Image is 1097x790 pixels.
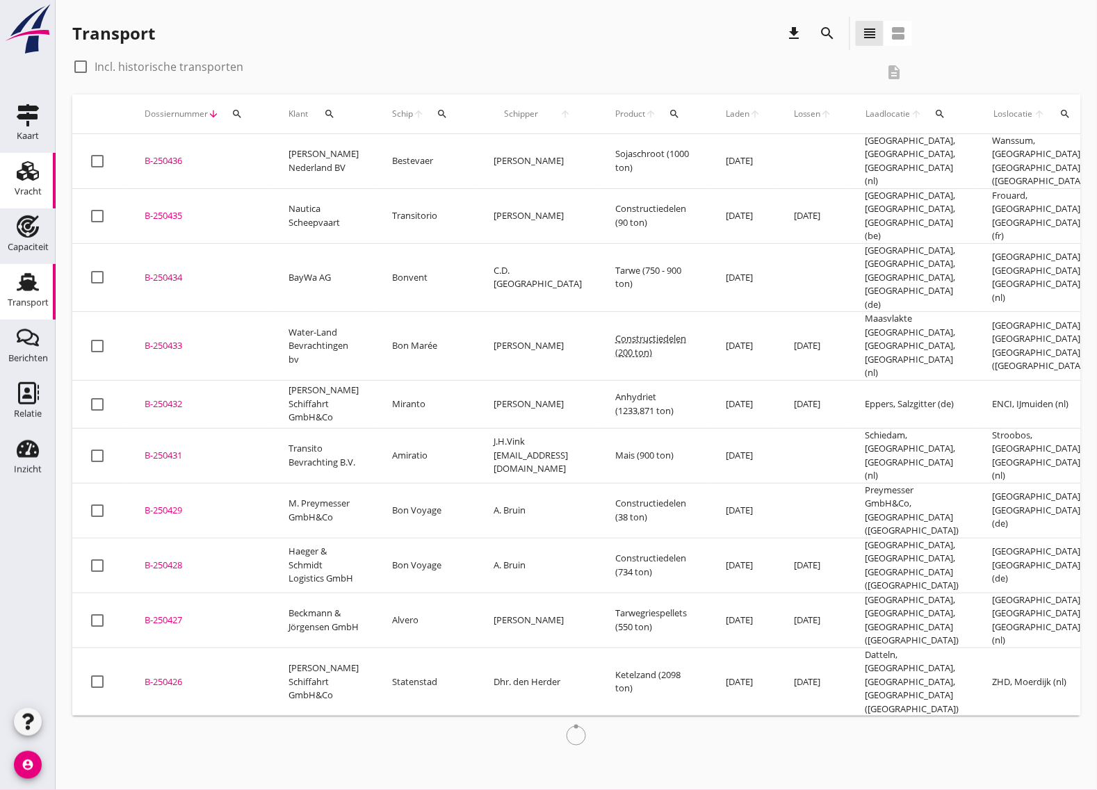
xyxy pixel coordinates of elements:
i: arrow_downward [208,108,219,120]
td: [DATE] [777,380,849,428]
td: Constructiedelen (38 ton) [599,483,709,538]
div: B-250431 [145,449,255,463]
span: Dossiernummer [145,108,208,120]
i: search [935,108,946,120]
div: Vracht [15,187,42,196]
td: [PERSON_NAME] [477,380,599,428]
td: [DATE] [709,538,777,593]
i: search [669,108,680,120]
i: search [819,25,836,42]
td: Statenstad [375,648,477,716]
div: Inzicht [14,465,42,474]
div: Transport [72,22,155,44]
td: [DATE] [777,312,849,381]
td: Eppers, Salzgitter (de) [849,380,976,428]
td: Constructiedelen (90 ton) [599,188,709,243]
span: Laadlocatie [866,108,911,120]
div: Capaciteit [8,242,49,252]
i: view_headline [861,25,878,42]
td: [DATE] [777,648,849,716]
div: B-250432 [145,397,255,411]
td: BayWa AG [272,243,375,312]
i: arrow_upward [645,108,656,120]
td: [PERSON_NAME] [477,188,599,243]
td: [GEOGRAPHIC_DATA], [GEOGRAPHIC_DATA], [GEOGRAPHIC_DATA], [GEOGRAPHIC_DATA] (de) [849,243,976,312]
td: Sojaschroot (1000 ton) [599,134,709,189]
td: Tarwegriespellets (550 ton) [599,593,709,648]
i: download [786,25,802,42]
td: Alvero [375,593,477,648]
td: Nautica Scheepvaart [272,188,375,243]
td: Datteln, [GEOGRAPHIC_DATA], [GEOGRAPHIC_DATA], [GEOGRAPHIC_DATA] ([GEOGRAPHIC_DATA]) [849,648,976,716]
td: [GEOGRAPHIC_DATA], [GEOGRAPHIC_DATA], [GEOGRAPHIC_DATA] (nl) [849,134,976,189]
td: [DATE] [709,380,777,428]
td: Ketelzand (2098 ton) [599,648,709,716]
td: [DATE] [709,483,777,538]
td: [PERSON_NAME] [477,134,599,189]
span: Product [615,108,645,120]
i: search [1060,108,1071,120]
i: search [437,108,448,120]
td: Mais (900 ton) [599,428,709,483]
td: Water-Land Bevrachtingen bv [272,312,375,381]
div: B-250429 [145,504,255,518]
td: Dhr. den Herder [477,648,599,716]
td: [DATE] [777,538,849,593]
i: arrow_upward [549,108,582,120]
img: logo-small.a267ee39.svg [3,3,53,55]
span: Schipper [494,108,549,120]
td: Bestevaer [375,134,477,189]
i: search [231,108,243,120]
div: Berichten [8,354,48,363]
div: B-250434 [145,271,255,285]
div: B-250436 [145,154,255,168]
td: Anhydriet (1233,871 ton) [599,380,709,428]
i: search [324,108,335,120]
div: B-250435 [145,209,255,223]
td: [DATE] [709,593,777,648]
td: Tarwe (750 - 900 ton) [599,243,709,312]
span: Laden [726,108,749,120]
label: Incl. historische transporten [95,60,243,74]
td: [DATE] [709,648,777,716]
i: arrow_upward [821,108,832,120]
td: C.D. [GEOGRAPHIC_DATA] [477,243,599,312]
td: [PERSON_NAME] Schiffahrt GmbH&Co [272,648,375,716]
td: A. Bruin [477,483,599,538]
i: arrow_upward [1034,108,1047,120]
span: Loslocatie [993,108,1034,120]
div: B-250426 [145,675,255,689]
td: Schiedam, [GEOGRAPHIC_DATA], [GEOGRAPHIC_DATA] (nl) [849,428,976,483]
td: Preymesser GmbH&Co, [GEOGRAPHIC_DATA] ([GEOGRAPHIC_DATA]) [849,483,976,538]
td: [DATE] [709,312,777,381]
td: Bonvent [375,243,477,312]
td: [PERSON_NAME] Schiffahrt GmbH&Co [272,380,375,428]
td: [GEOGRAPHIC_DATA], [GEOGRAPHIC_DATA], [GEOGRAPHIC_DATA] ([GEOGRAPHIC_DATA]) [849,538,976,593]
td: [PERSON_NAME] [477,593,599,648]
span: Constructiedelen (200 ton) [615,332,686,359]
i: arrow_upward [911,108,923,120]
td: Haeger & Schmidt Logistics GmbH [272,538,375,593]
td: Constructiedelen (734 ton) [599,538,709,593]
td: [PERSON_NAME] Nederland BV [272,134,375,189]
td: [GEOGRAPHIC_DATA], [GEOGRAPHIC_DATA], [GEOGRAPHIC_DATA] (be) [849,188,976,243]
div: Klant [289,97,359,131]
td: [DATE] [709,134,777,189]
td: M. Preymesser GmbH&Co [272,483,375,538]
td: Bon Voyage [375,538,477,593]
span: Lossen [794,108,821,120]
td: Transitorio [375,188,477,243]
td: Bon Marée [375,312,477,381]
td: Maasvlakte [GEOGRAPHIC_DATA], [GEOGRAPHIC_DATA], [GEOGRAPHIC_DATA] (nl) [849,312,976,381]
i: account_circle [14,751,42,779]
td: [DATE] [777,593,849,648]
td: J.H.Vink [EMAIL_ADDRESS][DOMAIN_NAME] [477,428,599,483]
i: view_agenda [890,25,907,42]
td: Amiratio [375,428,477,483]
td: [PERSON_NAME] [477,312,599,381]
td: [DATE] [709,243,777,312]
td: Bon Voyage [375,483,477,538]
td: Transito Bevrachting B.V. [272,428,375,483]
i: arrow_upward [413,108,424,120]
div: Relatie [14,409,42,418]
